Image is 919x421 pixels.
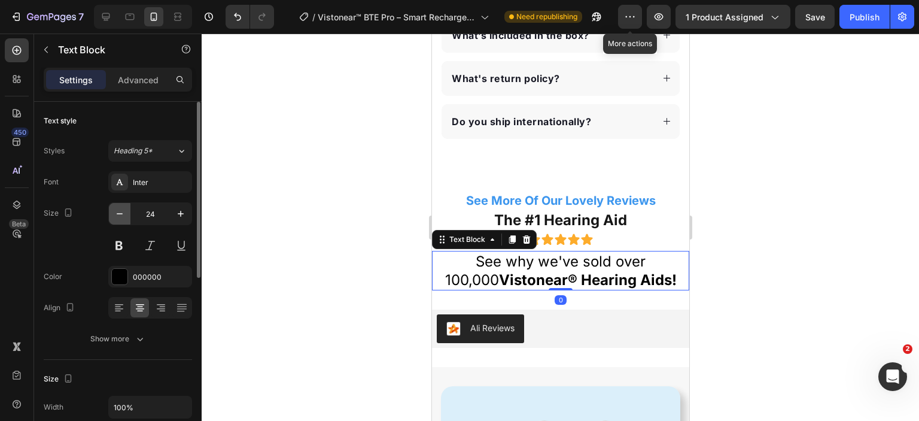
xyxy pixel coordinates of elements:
iframe: Design area [432,34,689,421]
button: 1 product assigned [675,5,790,29]
div: Align [44,300,77,316]
p: Settings [59,74,93,86]
div: Beta [9,219,29,229]
p: The #1 Hearing Aid [1,177,256,196]
input: Auto [109,396,191,418]
p: See why we've sold over 100,000 [1,219,256,256]
div: 450 [11,128,29,137]
button: Show more [44,328,192,350]
div: Size [44,371,75,387]
span: 1 product assigned [686,11,763,23]
iframe: Intercom live chat [878,362,907,391]
div: Inter [133,177,189,188]
span: / [312,11,315,23]
div: Ali Reviews [38,288,83,301]
p: 7 [78,10,84,24]
strong: What's return policy? [20,39,128,51]
div: Size [44,205,75,222]
p: Text Block [58,43,160,57]
strong: Vistonear® Hearing Aids! [67,238,245,255]
span: Vistonear™ BTE Pro – Smart Rechargeable Hearing Aids R2 (Published) [318,11,476,23]
div: Width [44,402,63,413]
p: See More Of Our Lovely Reviews [1,159,256,175]
div: 0 [123,262,135,271]
div: Font [44,177,59,187]
img: AliReviews.png [14,288,29,302]
div: Text Block [15,201,56,211]
button: Save [795,5,835,29]
span: 2 [903,344,912,354]
span: Save [805,12,825,22]
div: Publish [850,11,880,23]
div: Show more [90,333,146,345]
button: Ali Reviews [5,281,92,310]
button: Publish [839,5,890,29]
div: Undo/Redo [226,5,274,29]
strong: Do you ship internationally? [20,82,159,94]
button: Heading 5* [108,140,192,162]
span: Heading 5* [114,146,153,156]
div: Text style [44,116,77,126]
div: Color [44,271,62,282]
div: 000000 [133,272,189,283]
div: Styles [44,146,65,156]
button: 7 [5,5,89,29]
span: Need republishing [516,11,577,22]
p: Advanced [118,74,159,86]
